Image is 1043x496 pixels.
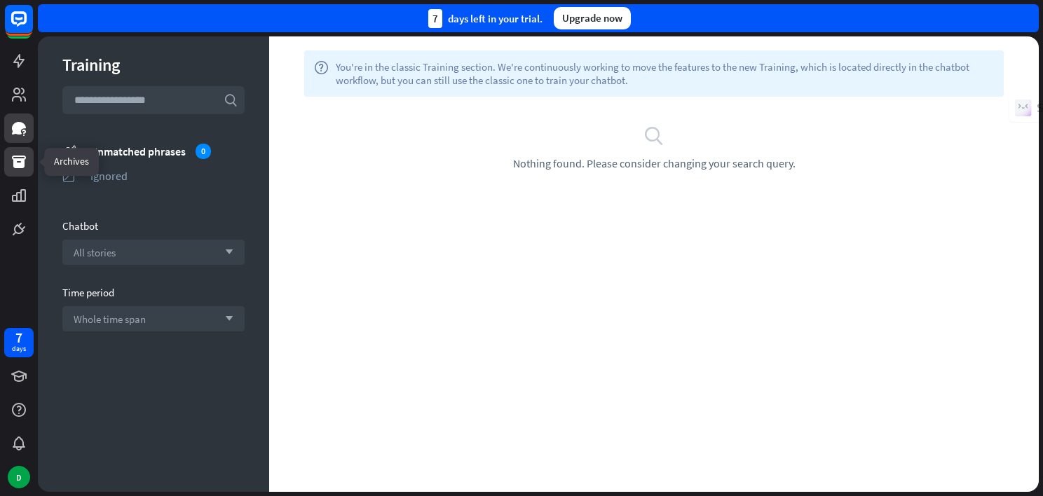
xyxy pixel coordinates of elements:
div: D [8,466,30,488]
div: 0 [196,144,211,159]
div: Unmatched phrases [90,144,245,159]
div: Upgrade now [554,7,631,29]
div: Chatbot [62,219,245,233]
div: 7 [428,9,442,28]
div: Ignored [90,169,245,183]
div: Time period [62,286,245,299]
div: days left in your trial. [428,9,543,28]
i: unmatched_phrases [62,144,76,158]
i: help [314,60,329,87]
a: 7 days [4,328,34,357]
span: Whole time span [74,312,146,326]
span: All stories [74,246,116,259]
div: Training [62,54,245,76]
i: search [643,125,664,146]
i: arrow_down [218,315,233,323]
i: ignored [62,169,76,183]
i: search [224,93,238,107]
div: 7 [15,331,22,344]
span: Nothing found. Please consider changing your search query. [513,156,796,170]
i: arrow_down [218,248,233,256]
button: Open LiveChat chat widget [11,6,53,48]
span: You're in the classic Training section. We're continuously working to move the features to the ne... [336,60,994,87]
div: days [12,344,26,354]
